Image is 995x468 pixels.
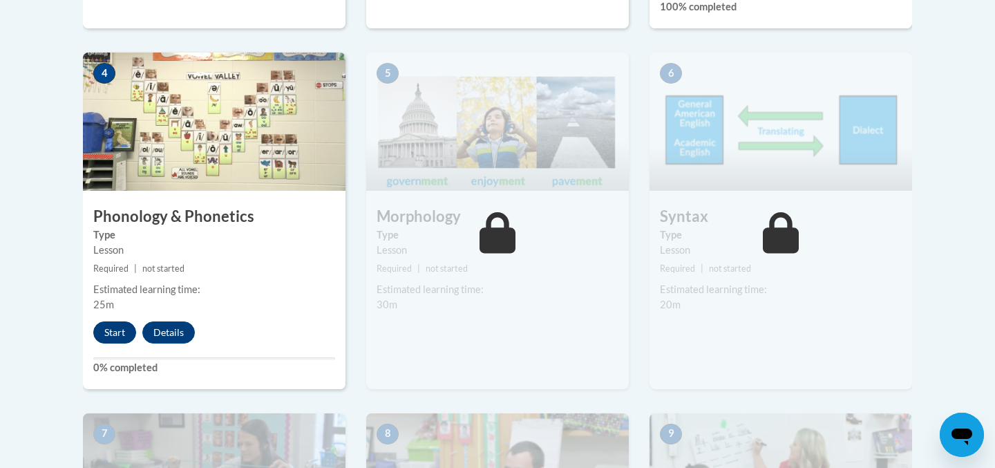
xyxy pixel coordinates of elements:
[426,263,468,274] span: not started
[650,206,912,227] h3: Syntax
[93,424,115,444] span: 7
[377,63,399,84] span: 5
[660,263,695,274] span: Required
[93,282,335,297] div: Estimated learning time:
[93,243,335,258] div: Lesson
[83,53,345,191] img: Course Image
[366,206,629,227] h3: Morphology
[93,63,115,84] span: 4
[377,243,618,258] div: Lesson
[650,53,912,191] img: Course Image
[660,243,902,258] div: Lesson
[377,282,618,297] div: Estimated learning time:
[93,263,129,274] span: Required
[660,227,902,243] label: Type
[93,227,335,243] label: Type
[377,263,412,274] span: Required
[134,263,137,274] span: |
[417,263,420,274] span: |
[709,263,751,274] span: not started
[660,299,681,310] span: 20m
[660,424,682,444] span: 9
[940,413,984,457] iframe: Button to launch messaging window
[93,299,114,310] span: 25m
[377,299,397,310] span: 30m
[93,360,335,375] label: 0% completed
[377,227,618,243] label: Type
[83,206,345,227] h3: Phonology & Phonetics
[701,263,703,274] span: |
[142,321,195,344] button: Details
[377,424,399,444] span: 8
[93,321,136,344] button: Start
[660,282,902,297] div: Estimated learning time:
[142,263,184,274] span: not started
[366,53,629,191] img: Course Image
[660,63,682,84] span: 6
